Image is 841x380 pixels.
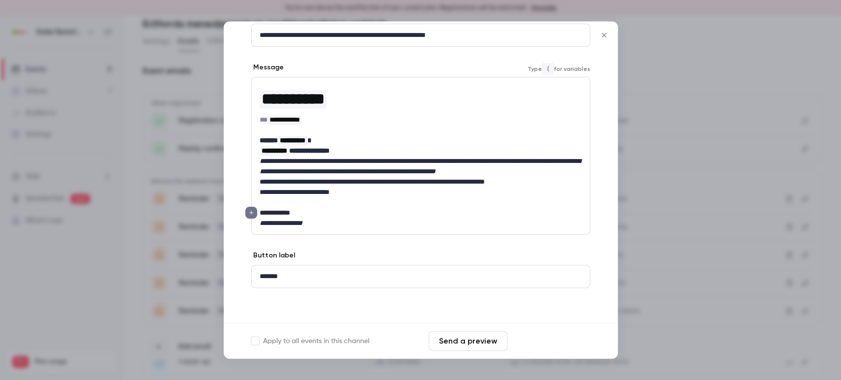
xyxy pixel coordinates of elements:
label: Button label [251,251,295,261]
div: editor [252,266,590,288]
code: { [542,63,554,75]
div: editor [252,78,590,235]
label: Message [251,63,284,73]
button: Send a preview [429,331,507,351]
div: editor [252,25,590,47]
button: Save changes [511,331,590,351]
span: Type for variables [528,63,590,75]
button: Close [594,26,614,45]
label: Apply to all events in this channel [251,336,370,346]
